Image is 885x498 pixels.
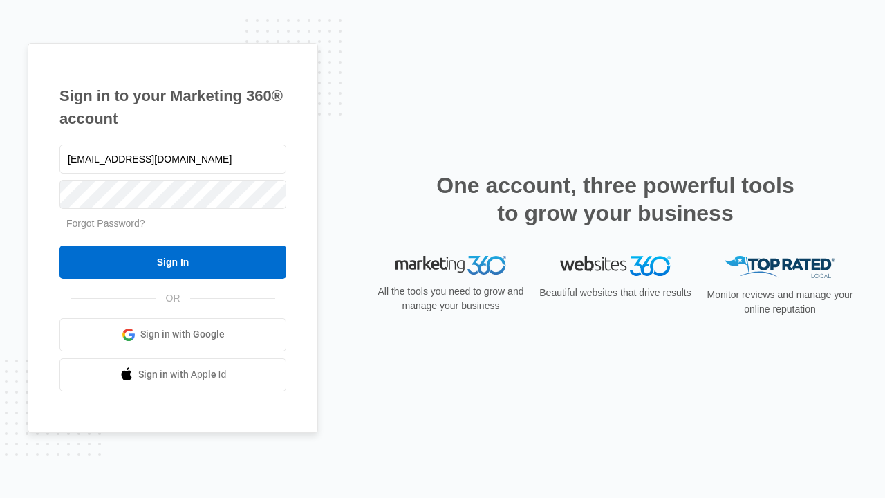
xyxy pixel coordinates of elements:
[59,358,286,391] a: Sign in with Apple Id
[59,84,286,130] h1: Sign in to your Marketing 360® account
[702,288,857,317] p: Monitor reviews and manage your online reputation
[432,172,799,227] h2: One account, three powerful tools to grow your business
[395,256,506,275] img: Marketing 360
[538,286,693,300] p: Beautiful websites that drive results
[138,367,227,382] span: Sign in with Apple Id
[59,145,286,174] input: Email
[59,318,286,351] a: Sign in with Google
[66,218,145,229] a: Forgot Password?
[140,327,225,342] span: Sign in with Google
[373,284,528,313] p: All the tools you need to grow and manage your business
[59,246,286,279] input: Sign In
[156,291,190,306] span: OR
[725,256,835,279] img: Top Rated Local
[560,256,671,276] img: Websites 360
